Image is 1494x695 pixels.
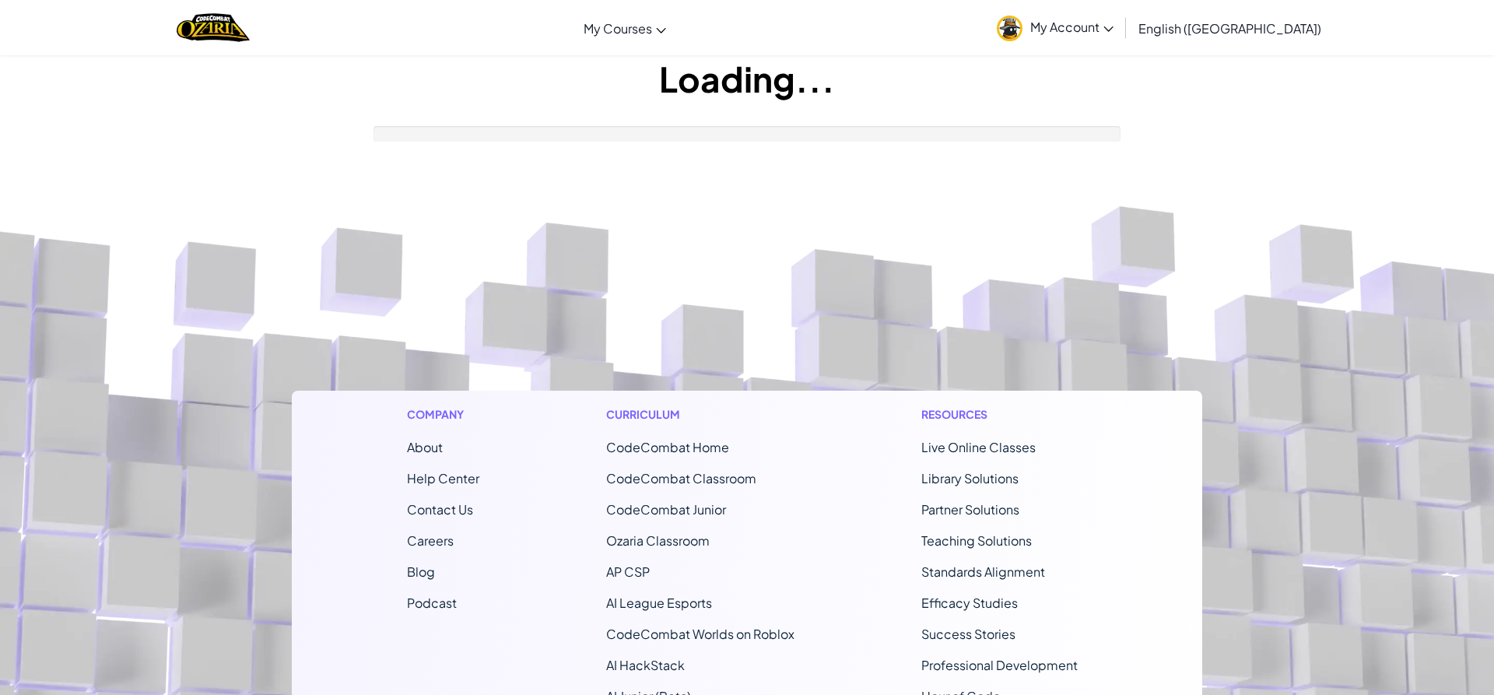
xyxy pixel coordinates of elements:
h1: Resources [921,406,1087,423]
span: CodeCombat Home [606,439,729,455]
a: Library Solutions [921,470,1019,486]
a: My Account [989,3,1121,52]
img: avatar [997,16,1022,41]
a: Ozaria Classroom [606,532,710,549]
a: Ozaria by CodeCombat logo [177,12,249,44]
span: Contact Us [407,501,473,518]
a: Help Center [407,470,479,486]
a: My Courses [576,7,674,49]
a: Professional Development [921,657,1078,673]
img: Home [177,12,249,44]
a: CodeCombat Classroom [606,470,756,486]
span: My Courses [584,20,652,37]
a: Podcast [407,595,457,611]
a: Careers [407,532,454,549]
a: Efficacy Studies [921,595,1018,611]
h1: Company [407,406,479,423]
a: English ([GEOGRAPHIC_DATA]) [1131,7,1329,49]
a: Standards Alignment [921,563,1045,580]
a: AP CSP [606,563,650,580]
h1: Curriculum [606,406,794,423]
span: My Account [1030,19,1113,35]
a: Blog [407,563,435,580]
span: English ([GEOGRAPHIC_DATA]) [1138,20,1321,37]
a: Partner Solutions [921,501,1019,518]
a: About [407,439,443,455]
a: Teaching Solutions [921,532,1032,549]
a: AI HackStack [606,657,685,673]
a: Live Online Classes [921,439,1036,455]
a: Success Stories [921,626,1015,642]
a: AI League Esports [606,595,712,611]
a: CodeCombat Worlds on Roblox [606,626,794,642]
a: CodeCombat Junior [606,501,726,518]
